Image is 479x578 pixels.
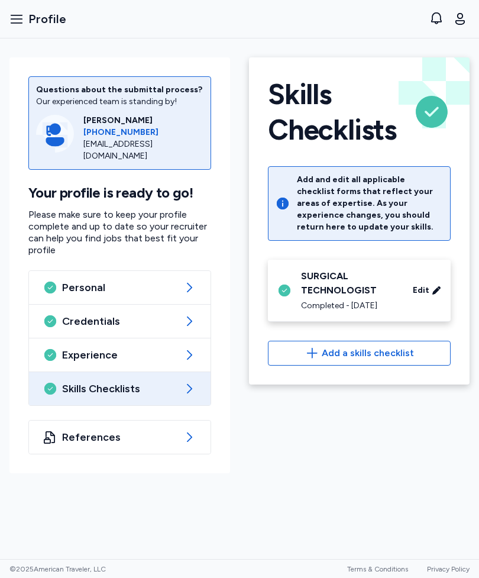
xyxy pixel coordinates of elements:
[62,314,177,328] span: Credentials
[268,76,403,147] h1: Skills Checklists
[297,174,443,233] div: Add and edit all applicable checklist forms that reflect your areas of expertise. As your experie...
[83,138,203,162] div: [EMAIL_ADDRESS][DOMAIN_NAME]
[268,260,451,322] div: SURGICAL TECHNOLOGISTCompleted - [DATE]Edit
[36,115,74,153] img: Consultant
[62,430,177,444] span: References
[427,565,470,573] a: Privacy Policy
[301,300,399,312] div: Completed - [DATE]
[5,6,71,32] button: Profile
[62,348,177,362] span: Experience
[301,269,399,298] div: SURGICAL TECHNOLOGIST
[413,285,429,296] span: Edit
[62,280,177,295] span: Personal
[36,96,203,108] div: Our experienced team is standing by!
[62,382,177,396] span: Skills Checklists
[347,565,408,573] a: Terms & Conditions
[83,127,203,138] a: [PHONE_NUMBER]
[36,84,203,96] div: Questions about the submittal process?
[28,184,211,202] h1: Your profile is ready to go!
[28,209,211,256] p: Please make sure to keep your profile complete and up to date so your recruiter can help you find...
[322,346,414,360] span: Add a skills checklist
[83,115,203,127] div: [PERSON_NAME]
[268,341,451,366] button: Add a skills checklist
[28,11,66,27] span: Profile
[9,564,106,574] span: © 2025 American Traveler, LLC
